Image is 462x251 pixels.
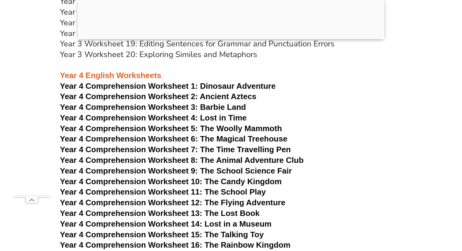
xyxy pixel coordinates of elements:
[200,81,276,91] span: Dinosaur Adventure
[60,198,285,207] a: Year 4 Comprehension Worksheet 12: The Flying Adventure
[13,13,50,195] iframe: Advertisement
[60,177,282,186] a: Year 4 Comprehension Worksheet 10: The Candy Kingdom
[60,81,198,91] span: Year 4 Comprehension Worksheet 1:
[60,145,291,154] a: Year 4 Comprehension Worksheet 7: The Time Travelling Pen
[60,92,256,101] a: Year 4 Comprehension Worksheet 2: Ancient Aztecs
[60,209,260,218] a: Year 4 Comprehension Worksheet 13: The Lost Book
[60,187,266,196] a: Year 4 Comprehension Worksheet 11: The School Play
[60,230,264,239] a: Year 4 Comprehension Worksheet 15: The Talking Toy
[60,113,247,122] a: Year 4 Comprehension Worksheet 4: Lost in Time
[60,124,282,133] a: Year 4 Comprehension Worksheet 5: The Woolly Mammoth
[60,49,257,60] a: Year 3 Worksheet 20: Exploring Similes and Metaphors
[60,38,335,49] a: Year 3 Worksheet 19: Editing Sentences for Grammar and Punctuation Errors
[60,102,246,112] a: Year 4 Comprehension Worksheet 3: Barbie Land
[60,134,288,143] a: Year 4 Comprehension Worksheet 6: The Magical Treehouse
[60,28,310,39] a: Year 3 Worksheet 18: Understanding and Creating Simple Paragraphs
[60,60,402,81] h3: Year 4 English Worksheets
[357,182,462,251] iframe: Chat Widget
[60,219,272,228] a: Year 4 Comprehension Worksheet 14: Lost in a Museum
[60,7,183,17] a: Year 3 Worksheet 16: Prepositions
[60,156,304,165] a: Year 4 Comprehension Worksheet 8: The Animal Adventure Club
[60,81,276,91] a: Year 4 Comprehension Worksheet 1: Dinosaur Adventure
[60,166,292,175] a: Year 4 Comprehension Worksheet 9: The School Science Fair
[60,240,291,249] a: Year 4 Comprehension Worksheet 16: The Rainbow Kingdom
[60,17,199,28] a: Year 3 Worksheet 17: Sentence Joining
